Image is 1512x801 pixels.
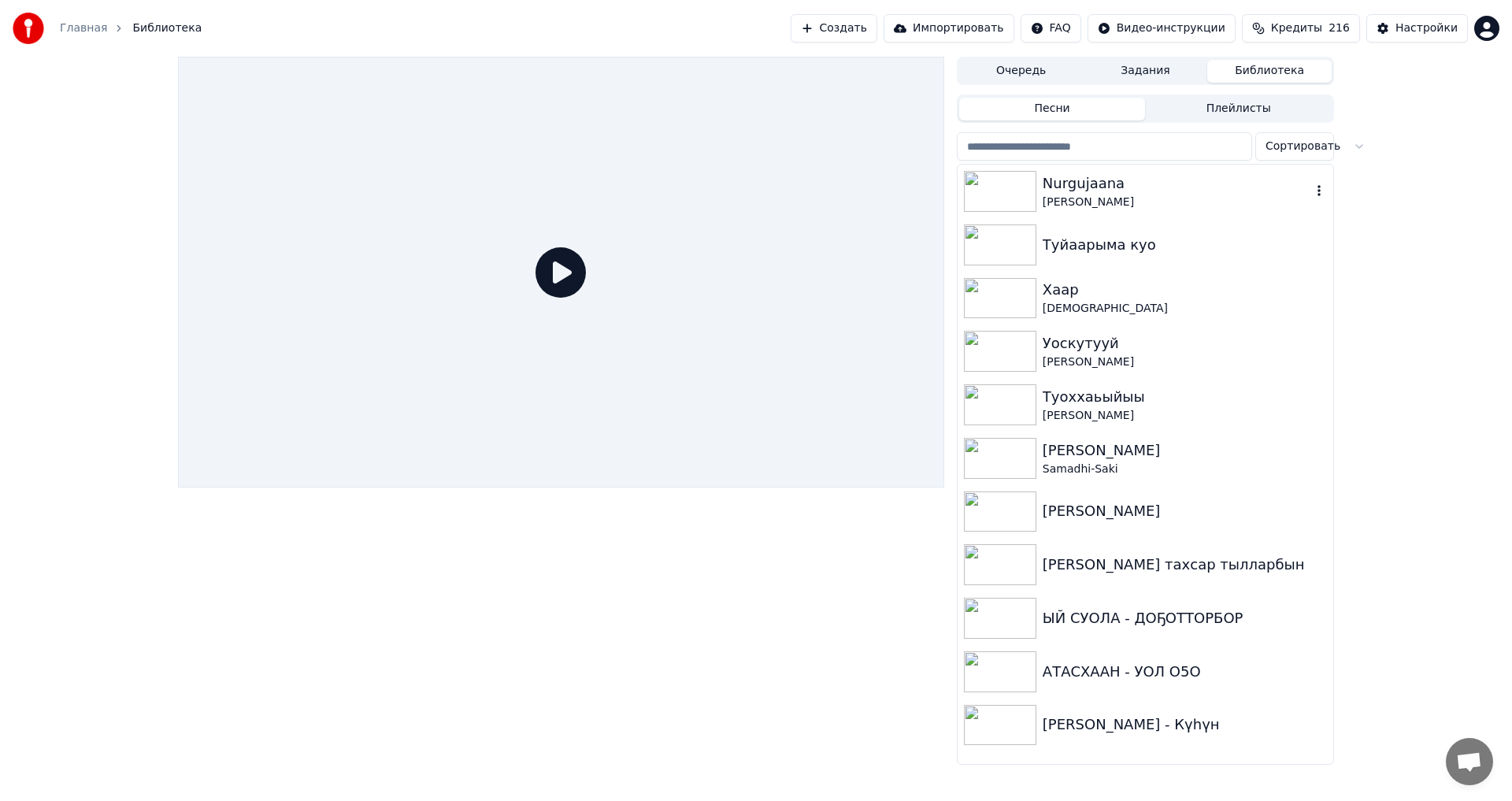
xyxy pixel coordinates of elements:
span: Библиотека [132,20,202,36]
img: youka [13,13,44,44]
div: [PERSON_NAME] [1043,354,1327,370]
div: [PERSON_NAME] [1043,408,1327,424]
div: Настройки [1395,20,1458,36]
button: Библиотека [1207,60,1332,83]
button: Настройки [1366,14,1468,43]
div: АТАСХААН - УОЛ О5О [1043,661,1327,683]
div: Туйаарыма куо [1043,234,1327,256]
div: [DEMOGRAPHIC_DATA] [1043,301,1327,317]
div: Nurgujaana [1043,172,1311,195]
div: ЫЙ СУОЛА - ДОҔОТТОРБОР [1043,607,1327,629]
button: Песни [959,98,1146,121]
button: Плейлисты [1145,98,1332,121]
div: [PERSON_NAME] - Күһүн [1043,714,1327,736]
button: Создать [791,14,877,43]
nav: breadcrumb [60,20,202,36]
div: Туоххаьыйыы [1043,386,1327,408]
div: Samadhi-Saki [1043,462,1327,477]
span: 216 [1329,20,1350,36]
div: [PERSON_NAME] [1043,195,1311,210]
div: [PERSON_NAME] [1043,500,1327,522]
button: Видео-инструкции [1088,14,1236,43]
button: Очередь [959,60,1084,83]
a: Открытый чат [1446,738,1493,785]
div: Хаар [1043,279,1327,301]
a: Главная [60,20,107,36]
button: FAQ [1021,14,1081,43]
div: [PERSON_NAME] [1043,439,1327,462]
span: Кредиты [1271,20,1322,36]
button: Кредиты216 [1242,14,1360,43]
button: Импортировать [884,14,1014,43]
span: Сортировать [1266,139,1340,154]
button: Задания [1084,60,1208,83]
div: Уоскутууй [1043,332,1327,354]
div: [PERSON_NAME] тахсар тылларбын [1043,554,1327,576]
